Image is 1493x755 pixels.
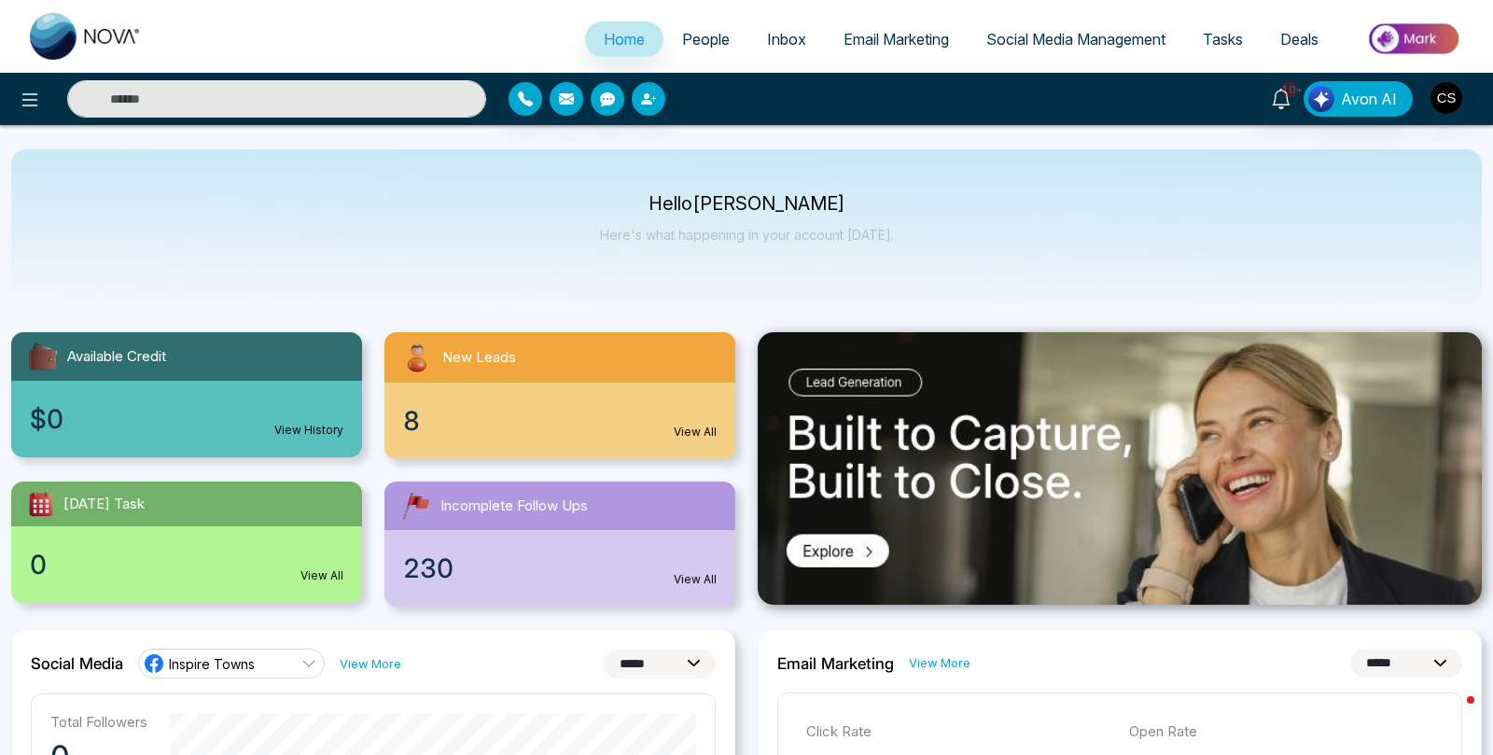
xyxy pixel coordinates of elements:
span: 0 [30,545,47,584]
a: People [663,21,748,57]
span: Deals [1280,30,1319,49]
img: Nova CRM Logo [30,13,142,60]
span: Inspire Towns [169,655,255,673]
a: Email Marketing [825,21,968,57]
img: followUps.svg [399,489,433,523]
span: Incomplete Follow Ups [440,496,588,517]
a: Social Media Management [968,21,1184,57]
a: View More [909,654,970,672]
img: todayTask.svg [26,489,56,519]
span: Avon AI [1341,88,1397,110]
a: Tasks [1184,21,1262,57]
span: 8 [403,401,420,440]
a: View All [674,424,717,440]
span: 10+ [1281,81,1298,98]
span: Available Credit [67,346,166,368]
p: Total Followers [50,713,147,731]
p: Click Rate [806,721,1110,743]
a: Inbox [748,21,825,57]
span: $0 [30,399,63,439]
img: newLeads.svg [399,340,435,375]
a: View All [300,567,343,584]
span: People [682,30,730,49]
a: View All [674,571,717,588]
span: Home [604,30,645,49]
p: Hello [PERSON_NAME] [600,196,894,212]
span: 230 [403,549,453,588]
img: availableCredit.svg [26,340,60,373]
a: Incomplete Follow Ups230View All [373,482,746,607]
p: Open Rate [1129,721,1433,743]
a: New Leads8View All [373,332,746,459]
img: User Avatar [1430,82,1462,114]
h2: Social Media [31,654,123,673]
button: Avon AI [1304,81,1413,117]
h2: Email Marketing [777,654,894,673]
span: [DATE] Task [63,494,145,515]
span: Inbox [767,30,806,49]
span: Social Media Management [986,30,1165,49]
a: Home [585,21,663,57]
img: . [758,332,1482,605]
img: Market-place.gif [1346,18,1482,60]
span: Tasks [1203,30,1243,49]
iframe: Intercom live chat [1430,692,1474,736]
p: Here's what happening in your account [DATE]. [600,227,894,243]
img: Lead Flow [1308,86,1334,112]
a: View History [274,422,343,439]
span: New Leads [442,347,516,369]
a: Deals [1262,21,1337,57]
a: View More [340,655,401,673]
a: 10+ [1259,81,1304,114]
span: Email Marketing [844,30,949,49]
